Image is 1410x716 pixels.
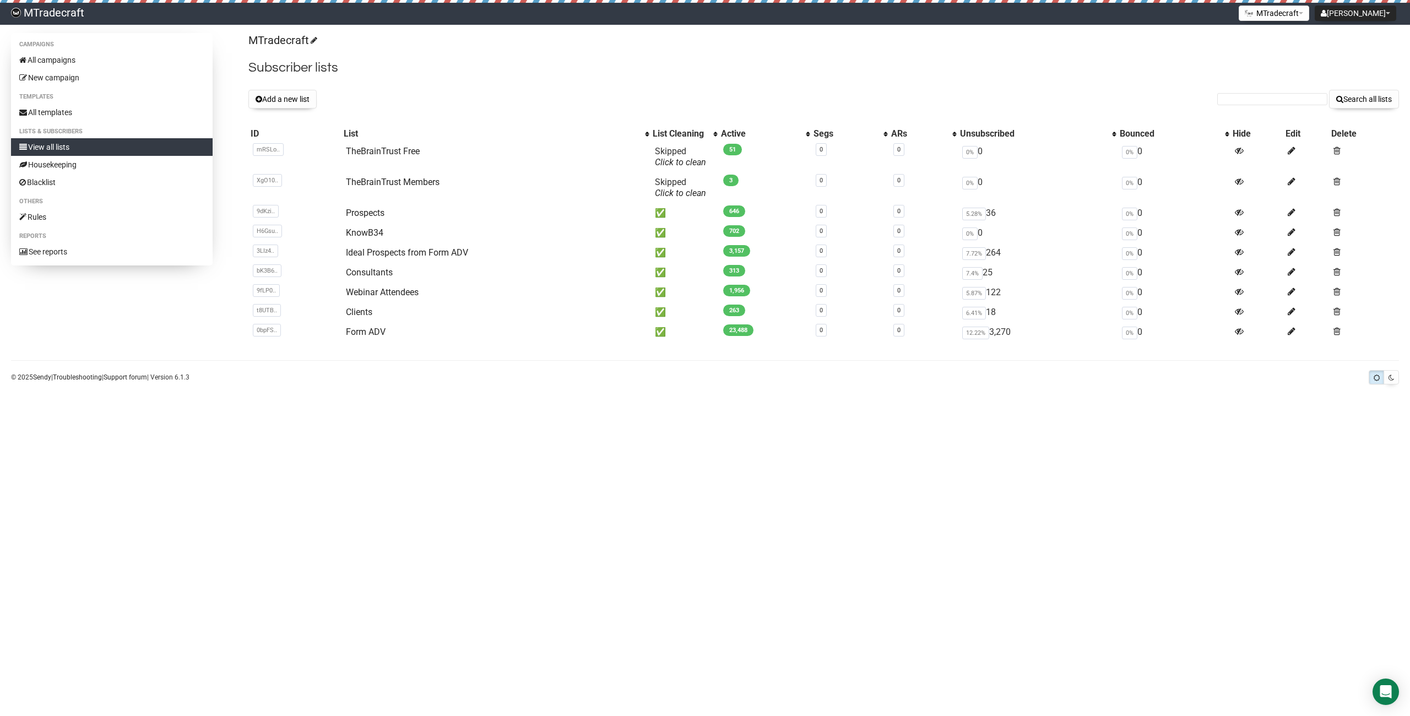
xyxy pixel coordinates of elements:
a: 0 [897,208,901,215]
td: 0 [1118,263,1230,283]
span: 0bpFS.. [253,324,281,337]
span: 9dKzi.. [253,205,279,218]
a: 0 [897,287,901,294]
span: 7.4% [962,267,983,280]
td: ✅ [650,302,719,322]
span: 0% [1122,327,1137,339]
span: 12.22% [962,327,989,339]
button: [PERSON_NAME] [1315,6,1396,21]
a: 0 [897,307,901,314]
a: Support forum [104,373,147,381]
span: 0% [1122,267,1137,280]
a: 0 [820,267,823,274]
span: 0% [1122,177,1137,189]
th: Edit: No sort applied, sorting is disabled [1283,126,1328,142]
a: 0 [820,247,823,254]
div: Open Intercom Messenger [1373,679,1399,705]
div: List [344,128,639,139]
div: Bounced [1120,128,1219,139]
a: Consultants [346,267,393,278]
a: TheBrainTrust Free [346,146,420,156]
a: 0 [897,327,901,334]
span: 5.28% [962,208,986,220]
span: 313 [723,265,745,276]
span: 702 [723,225,745,237]
td: 3,270 [958,322,1118,342]
td: 18 [958,302,1118,322]
span: Skipped [655,177,706,198]
a: Webinar Attendees [346,287,419,297]
div: ID [251,128,340,139]
span: 0% [1122,247,1137,260]
td: 0 [1118,203,1230,223]
span: 0% [1122,146,1137,159]
a: All campaigns [11,51,213,69]
a: Troubleshooting [53,373,102,381]
th: List: No sort applied, activate to apply an ascending sort [341,126,650,142]
a: 0 [820,227,823,235]
a: Click to clean [655,188,706,198]
td: 264 [958,243,1118,263]
a: New campaign [11,69,213,86]
td: 0 [958,172,1118,203]
a: Blacklist [11,173,213,191]
th: Bounced: No sort applied, activate to apply an ascending sort [1118,126,1230,142]
td: 25 [958,263,1118,283]
div: Hide [1233,128,1282,139]
a: Click to clean [655,157,706,167]
a: All templates [11,104,213,121]
td: 0 [1118,283,1230,302]
th: Delete: No sort applied, sorting is disabled [1329,126,1399,142]
td: 36 [958,203,1118,223]
button: Add a new list [248,90,317,109]
span: mRSLo.. [253,143,284,156]
a: 0 [820,287,823,294]
th: Unsubscribed: No sort applied, activate to apply an ascending sort [958,126,1118,142]
button: MTradecraft [1239,6,1309,21]
span: 51 [723,144,742,155]
a: MTradecraft [248,34,316,47]
span: 646 [723,205,745,217]
span: 3,157 [723,245,750,257]
td: ✅ [650,243,719,263]
td: 0 [1118,322,1230,342]
th: ID: No sort applied, sorting is disabled [248,126,342,142]
a: Ideal Prospects from Form ADV [346,247,468,258]
td: ✅ [650,322,719,342]
td: ✅ [650,203,719,223]
span: 0% [1122,307,1137,319]
td: ✅ [650,223,719,243]
a: Sendy [33,373,51,381]
a: See reports [11,243,213,261]
span: XgO10.. [253,174,282,187]
li: Campaigns [11,38,213,51]
li: Templates [11,90,213,104]
td: 0 [1118,243,1230,263]
th: ARs: No sort applied, activate to apply an ascending sort [889,126,958,142]
span: 5.87% [962,287,986,300]
div: Delete [1331,128,1397,139]
td: ✅ [650,263,719,283]
span: 0% [1122,287,1137,300]
td: 0 [1118,142,1230,172]
td: 0 [958,142,1118,172]
td: 0 [1118,223,1230,243]
span: 7.72% [962,247,986,260]
span: bK3B6.. [253,264,281,277]
th: Segs: No sort applied, activate to apply an ascending sort [811,126,889,142]
p: © 2025 | | | Version 6.1.3 [11,371,189,383]
h2: Subscriber lists [248,58,1399,78]
span: 0% [962,146,978,159]
a: Housekeeping [11,156,213,173]
span: H6Gsu.. [253,225,282,237]
span: 3LIz4.. [253,245,278,257]
span: 6.41% [962,307,986,319]
img: 3.png [1245,8,1254,17]
a: 0 [820,177,823,184]
th: List Cleaning: No sort applied, activate to apply an ascending sort [650,126,719,142]
span: 263 [723,305,745,316]
a: 0 [897,177,901,184]
li: Reports [11,230,213,243]
div: Edit [1286,128,1326,139]
th: Hide: No sort applied, sorting is disabled [1230,126,1284,142]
